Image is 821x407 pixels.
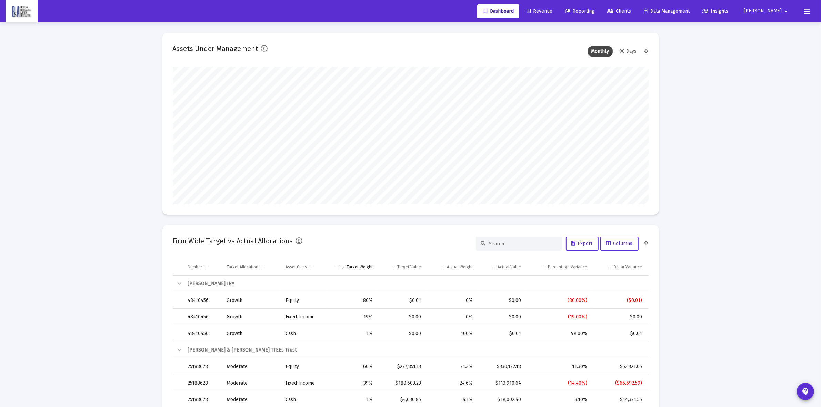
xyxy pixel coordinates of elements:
[482,396,521,403] div: $19,002.40
[11,4,32,18] img: Dashboard
[431,330,473,337] div: 100%
[531,363,587,370] div: 11.30%
[602,4,637,18] a: Clients
[183,309,222,325] td: 48410456
[489,241,557,247] input: Search
[378,259,426,275] td: Column Target Value
[222,309,281,325] td: Growth
[222,358,281,375] td: Moderate
[638,4,695,18] a: Data Management
[702,8,728,14] span: Insights
[188,264,202,270] div: Number
[183,259,222,275] td: Column Number
[597,396,642,403] div: $14,371.55
[744,8,782,14] span: [PERSON_NAME]
[441,264,446,269] span: Show filter options for column 'Actual Weight'
[397,264,421,270] div: Target Value
[173,276,183,292] td: Collapse
[222,259,281,275] td: Column Target Allocation
[382,380,421,387] div: $180,603.23
[331,396,373,403] div: 1%
[286,264,307,270] div: Asset Class
[447,264,473,270] div: Actual Weight
[482,380,521,387] div: $113,910.64
[482,314,521,320] div: $0.00
[597,330,642,337] div: $0.01
[173,342,183,358] td: Collapse
[382,297,421,304] div: $0.01
[521,4,558,18] a: Revenue
[560,4,600,18] a: Reporting
[203,264,209,269] span: Show filter options for column 'Number'
[281,292,326,309] td: Equity
[527,8,552,14] span: Revenue
[572,241,593,246] span: Export
[335,264,340,269] span: Show filter options for column 'Target Weight'
[382,396,421,403] div: $4,630.85
[482,330,521,337] div: $0.01
[222,292,281,309] td: Growth
[347,264,373,270] div: Target Weight
[431,314,473,320] div: 0%
[616,46,640,57] div: 90 Days
[600,237,639,251] button: Columns
[431,297,473,304] div: 0%
[608,264,613,269] span: Show filter options for column 'Dollar Variance'
[531,396,587,403] div: 3.10%
[431,363,473,370] div: 71.3%
[281,259,326,275] td: Column Asset Class
[588,46,613,57] div: Monthly
[607,8,631,14] span: Clients
[597,363,642,370] div: $52,321.05
[281,375,326,391] td: Fixed Income
[173,43,258,54] h2: Assets Under Management
[482,297,521,304] div: $0.00
[478,259,526,275] td: Column Actual Value
[597,314,642,320] div: $0.00
[382,314,421,320] div: $0.00
[548,264,587,270] div: Percentage Variance
[491,264,497,269] span: Show filter options for column 'Actual Value'
[382,330,421,337] div: $0.00
[482,363,521,370] div: $330,172.18
[542,264,547,269] span: Show filter options for column 'Percentage Variance'
[281,309,326,325] td: Fixed Income
[526,259,592,275] td: Column Percentage Variance
[188,347,642,354] div: [PERSON_NAME] & [PERSON_NAME] TTEEs Trust
[597,297,642,304] div: ($0.01)
[531,314,587,320] div: (19.00%)
[597,380,642,387] div: ($66,692.59)
[222,325,281,342] td: Growth
[183,325,222,342] td: 48410456
[531,380,587,387] div: (14.40%)
[281,325,326,342] td: Cash
[173,235,293,246] h2: Firm Wide Target vs Actual Allocations
[431,380,473,387] div: 24.6%
[644,8,690,14] span: Data Management
[531,297,587,304] div: (80.00%)
[331,330,373,337] div: 1%
[565,8,594,14] span: Reporting
[222,375,281,391] td: Moderate
[477,4,519,18] a: Dashboard
[260,264,265,269] span: Show filter options for column 'Target Allocation'
[331,314,373,320] div: 19%
[227,264,259,270] div: Target Allocation
[735,4,798,18] button: [PERSON_NAME]
[483,8,514,14] span: Dashboard
[308,264,313,269] span: Show filter options for column 'Asset Class'
[697,4,734,18] a: Insights
[606,241,633,246] span: Columns
[188,280,642,287] div: [PERSON_NAME] IRA
[592,259,649,275] td: Column Dollar Variance
[382,363,421,370] div: $277,851.13
[281,358,326,375] td: Equity
[498,264,521,270] div: Actual Value
[326,259,378,275] td: Column Target Weight
[531,330,587,337] div: 99.00%
[782,4,790,18] mat-icon: arrow_drop_down
[431,396,473,403] div: 4.1%
[331,363,373,370] div: 60%
[566,237,599,251] button: Export
[331,380,373,387] div: 39%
